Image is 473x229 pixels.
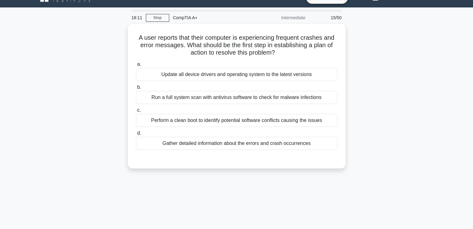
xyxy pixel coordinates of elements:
div: Intermediate [255,11,309,24]
a: Stop [146,14,169,22]
div: Update all device drivers and operating system to the latest versions [136,68,337,81]
div: Gather detailed information about the errors and crash occurrences [136,137,337,150]
h5: A user reports that their computer is experiencing frequent crashes and error messages. What shou... [135,34,338,57]
div: Perform a clean boot to identify potential software conflicts causing the issues [136,114,337,127]
div: Run a full system scan with antivirus software to check for malware infections [136,91,337,104]
div: CompTIA A+ [169,11,255,24]
span: b. [137,84,141,90]
div: 15/50 [309,11,345,24]
span: c. [137,107,141,113]
div: 18:11 [128,11,146,24]
span: a. [137,61,141,67]
span: d. [137,130,141,136]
